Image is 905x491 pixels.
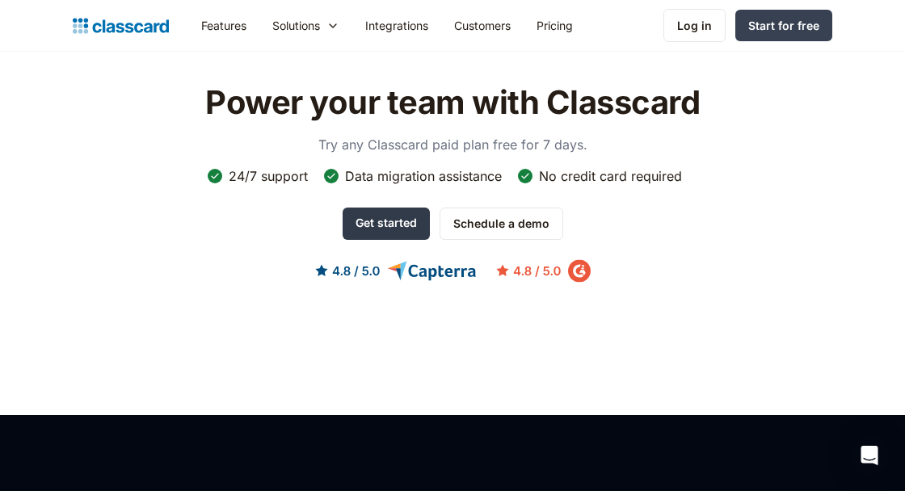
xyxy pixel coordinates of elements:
[196,83,709,122] h2: Power your team with Classcard
[259,7,352,44] div: Solutions
[345,167,502,185] div: Data migration assistance
[441,7,524,44] a: Customers
[73,15,169,37] a: Logo
[188,7,259,44] a: Features
[343,208,430,240] a: Get started
[748,17,819,34] div: Start for free
[229,167,308,185] div: 24/7 support
[291,135,614,154] p: Try any Classcard paid plan free for 7 days.
[663,9,726,42] a: Log in
[272,17,320,34] div: Solutions
[677,17,712,34] div: Log in
[524,7,586,44] a: Pricing
[539,167,682,185] div: No credit card required
[440,208,563,240] a: Schedule a demo
[850,436,889,475] div: Open Intercom Messenger
[352,7,441,44] a: Integrations
[735,10,832,41] a: Start for free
